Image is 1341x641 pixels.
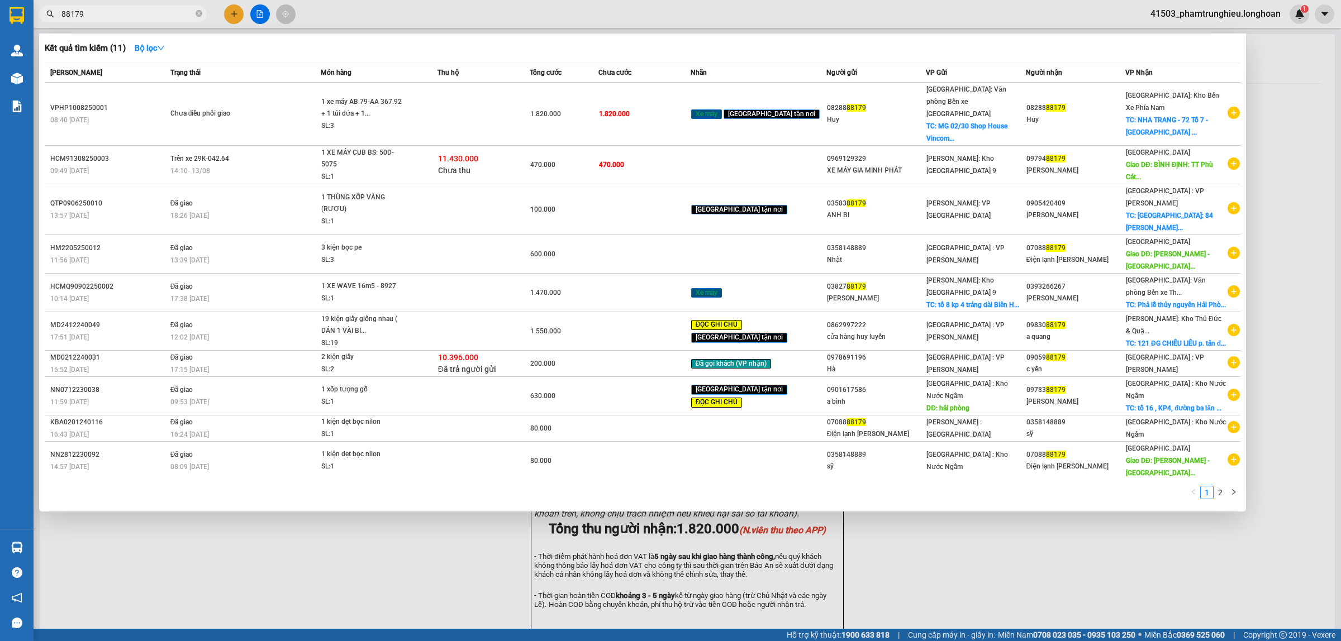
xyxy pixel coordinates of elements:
[11,542,23,553] img: warehouse-icon
[691,359,772,369] span: Đã gọi khách (VP nhận)
[827,417,925,428] div: 07088
[46,10,54,18] span: search
[691,205,787,215] span: [GEOGRAPHIC_DATA] tận nơi
[1200,486,1214,499] li: 1
[321,337,405,350] div: SL: 19
[827,363,925,375] div: Hà
[847,418,866,426] span: 88179
[1026,461,1125,472] div: Điện lạnh [PERSON_NAME]
[827,209,925,221] div: ANH BI
[1228,247,1240,259] span: plus-circle
[1230,489,1237,495] span: right
[1026,352,1125,363] div: 09059
[827,396,925,408] div: a bình
[1228,389,1240,401] span: plus-circle
[170,430,209,438] span: 16:24 [DATE]
[926,380,1008,400] span: [GEOGRAPHIC_DATA] : Kho Nước Ngầm
[1228,356,1240,369] span: plus-circle
[1026,102,1125,114] div: 08288
[926,451,1008,471] span: [GEOGRAPHIC_DATA] : Kho Nước Ngầm
[926,353,1005,374] span: [GEOGRAPHIC_DATA] : VP [PERSON_NAME]
[1026,254,1125,266] div: Điện lạnh [PERSON_NAME]
[1026,114,1125,126] div: Huy
[438,166,470,175] span: Chưa thu
[530,161,555,169] span: 470.000
[926,155,996,175] span: [PERSON_NAME]: Kho [GEOGRAPHIC_DATA] 9
[1126,380,1226,400] span: [GEOGRAPHIC_DATA] : Kho Nước Ngầm
[321,313,405,337] div: 19 kiện giấy giống nhau ( DÁN 1 VÀI BI...
[1026,281,1125,293] div: 0393266267
[1026,449,1125,461] div: 07088
[691,109,722,119] span: Xe máy
[170,108,254,120] div: Chưa điều phối giao
[530,69,562,76] span: Tổng cước
[827,165,925,176] div: XE MÁY GIA MINH PHÁT
[170,199,193,207] span: Đã giao
[50,319,167,331] div: MD2412240049
[321,242,405,254] div: 3 kiện bọc pe
[1126,161,1213,181] span: Giao DĐ: BÌNH ĐỊNH: TT Phù Cát...
[321,69,351,76] span: Món hàng
[598,69,631,76] span: Chưa cước
[1126,353,1204,374] span: [GEOGRAPHIC_DATA] : VP [PERSON_NAME]
[827,428,925,440] div: Điện lạnh [PERSON_NAME]
[321,428,405,441] div: SL: 1
[1126,404,1221,412] span: TC: tổ 16 , KP4, đường ba lăn ...
[1026,165,1125,176] div: [PERSON_NAME]
[50,198,167,209] div: QTP0906250010
[438,69,459,76] span: Thu hộ
[1126,301,1226,309] span: TC: Phả lễ thủy nguyên Hải Phò...
[1026,153,1125,165] div: 09794
[11,45,23,56] img: warehouse-icon
[50,212,89,219] span: 13:57 [DATE]
[1126,457,1210,477] span: Giao DĐ: [PERSON_NAME] - [GEOGRAPHIC_DATA]...
[926,301,1019,309] span: TC: tổ 8 kp 4 trảng dài Biên H...
[438,154,478,163] span: 11.430.000
[1026,417,1125,428] div: 0358148889
[1126,149,1190,156] span: [GEOGRAPHIC_DATA]
[11,73,23,84] img: warehouse-icon
[1228,157,1240,170] span: plus-circle
[438,353,478,362] span: 10.396.000
[691,398,743,408] span: ĐỌC GHI CHÚ
[50,256,89,264] span: 11:56 [DATE]
[827,281,925,293] div: 03827
[1046,321,1066,329] span: 88179
[321,171,405,183] div: SL: 1
[321,448,405,461] div: 1 kiện dẹt bọc nilon
[1125,69,1153,76] span: VP Nhận
[170,353,193,361] span: Đã giao
[1126,92,1219,112] span: [GEOGRAPHIC_DATA]: Kho Bến Xe Phía Nam
[1126,276,1206,296] span: [GEOGRAPHIC_DATA]: Văn phòng Bến xe Th...
[724,109,820,119] span: [GEOGRAPHIC_DATA] tận nơi
[50,430,89,438] span: 16:43 [DATE]
[530,392,555,400] span: 630.000
[1026,242,1125,254] div: 07088
[170,244,193,252] span: Đã giao
[1228,202,1240,214] span: plus-circle
[170,333,209,341] span: 12:02 [DATE]
[827,461,925,472] div: sỹ
[50,449,167,461] div: NN2812230092
[1214,486,1226,499] a: 2
[50,417,167,428] div: KBA0201240116
[1046,155,1066,162] span: 88179
[1126,238,1190,246] span: [GEOGRAPHIC_DATA]
[170,256,209,264] span: 13:39 [DATE]
[50,167,89,175] span: 09:49 [DATE]
[50,463,89,471] span: 14:57 [DATE]
[827,384,925,396] div: 0901617586
[170,451,193,458] span: Đã giao
[170,386,193,394] span: Đã giao
[926,85,1006,118] span: [GEOGRAPHIC_DATA]: Văn phòng Bến xe [GEOGRAPHIC_DATA]
[170,212,209,219] span: 18:26 [DATE]
[1190,489,1197,495] span: left
[1228,285,1240,298] span: plus-circle
[691,320,743,330] span: ĐỌC GHI CHÚ
[438,365,496,374] span: Đã trả người gửi
[1026,331,1125,343] div: a quang
[827,242,925,254] div: 0358148889
[1026,293,1125,304] div: [PERSON_NAME]
[50,116,89,124] span: 08:40 [DATE]
[321,120,405,132] div: SL: 3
